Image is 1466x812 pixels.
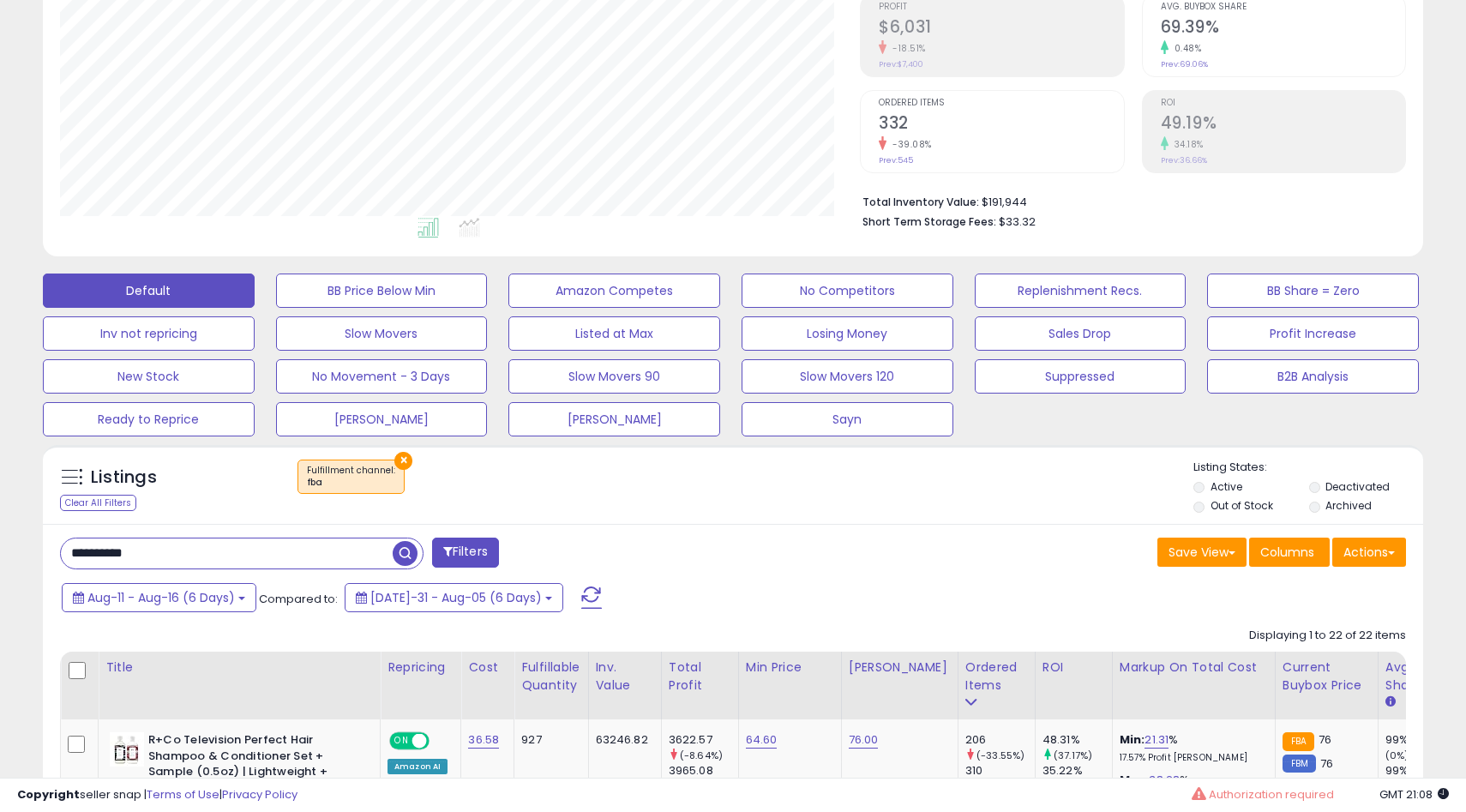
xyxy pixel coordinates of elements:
[43,316,255,351] button: Inv not repricing
[91,466,157,490] h5: Listings
[1207,316,1419,351] button: Profit Increase
[1161,17,1405,40] h2: 69.39%
[276,316,488,351] button: Slow Movers
[1120,731,1145,748] b: Min:
[1120,752,1262,764] p: 17.57% Profit [PERSON_NAME]
[742,359,953,394] button: Slow Movers 120
[307,464,395,490] span: Fulfillment channel :
[1042,732,1112,748] div: 48.31%
[1209,786,1334,803] span: Authorization required
[1385,695,1396,710] small: Avg BB Share.
[1385,732,1455,748] div: 99%
[1161,99,1405,108] span: ROI
[43,402,255,436] button: Ready to Reprice
[1161,59,1208,69] small: Prev: 69.06%
[43,359,255,394] button: New Stock
[307,477,395,489] div: fba
[1379,786,1449,803] span: 2025-08-17 21:08 GMT
[746,659,834,677] div: Min Price
[508,359,720,394] button: Slow Movers 90
[1120,732,1262,764] div: %
[746,731,778,749] a: 64.60
[391,734,412,749] span: ON
[1054,749,1092,762] small: (37.17%)
[886,138,932,151] small: -39.08%
[975,359,1187,394] button: Suppressed
[468,659,507,677] div: Cost
[105,659,373,677] div: Title
[388,759,448,774] div: Amazon AI
[1169,138,1204,151] small: 34.18%
[394,452,412,470] button: ×
[1260,544,1314,561] span: Columns
[879,59,923,69] small: Prev: $7,400
[965,732,1035,748] div: 206
[862,190,1393,211] li: $191,944
[1249,538,1330,567] button: Columns
[468,731,499,749] a: 36.58
[1157,538,1247,567] button: Save View
[1207,359,1419,394] button: B2B Analysis
[1211,479,1242,494] label: Active
[975,274,1187,308] button: Replenishment Recs.
[508,316,720,351] button: Listed at Max
[886,42,926,55] small: -18.51%
[879,155,913,165] small: Prev: 545
[62,583,256,612] button: Aug-11 - Aug-16 (6 Days)
[43,274,255,308] button: Default
[17,786,80,803] strong: Copyright
[1211,498,1273,513] label: Out of Stock
[521,659,580,695] div: Fulfillable Quantity
[596,659,654,695] div: Inv. value
[742,274,953,308] button: No Competitors
[879,113,1123,136] h2: 332
[1319,731,1331,748] span: 76
[17,787,297,803] div: seller snap | |
[276,402,488,436] button: [PERSON_NAME]
[849,731,879,749] a: 76.00
[276,359,488,394] button: No Movement - 3 Days
[276,274,488,308] button: BB Price Below Min
[1325,479,1390,494] label: Deactivated
[432,538,499,568] button: Filters
[110,732,144,767] img: 41sjlc20rZL._SL40_.jpg
[862,195,979,209] b: Total Inventory Value:
[1112,652,1275,719] th: The percentage added to the cost of goods (COGS) that forms the calculator for Min & Max prices.
[999,214,1036,230] span: $33.32
[259,591,338,607] span: Compared to:
[521,732,574,748] div: 927
[370,589,542,606] span: [DATE]-31 - Aug-05 (6 Days)
[1207,274,1419,308] button: BB Share = Zero
[1169,42,1202,55] small: 0.48%
[879,99,1123,108] span: Ordered Items
[596,732,648,748] div: 63246.82
[742,402,953,436] button: Sayn
[1161,3,1405,12] span: Avg. Buybox Share
[1145,731,1169,749] a: 21.31
[879,17,1123,40] h2: $6,031
[1283,659,1371,695] div: Current Buybox Price
[669,732,738,748] div: 3622.57
[345,583,563,612] button: [DATE]-31 - Aug-05 (6 Days)
[1325,498,1372,513] label: Archived
[976,749,1024,762] small: (-33.55%)
[742,316,953,351] button: Losing Money
[1320,755,1333,772] span: 76
[1385,659,1448,695] div: Avg BB Share
[849,659,951,677] div: [PERSON_NAME]
[1385,749,1409,762] small: (0%)
[1193,460,1422,476] p: Listing States:
[1161,155,1207,165] small: Prev: 36.66%
[680,749,723,762] small: (-8.64%)
[60,495,136,511] div: Clear All Filters
[965,659,1028,695] div: Ordered Items
[222,786,297,803] a: Privacy Policy
[508,402,720,436] button: [PERSON_NAME]
[427,734,454,749] span: OFF
[1283,732,1314,751] small: FBA
[388,659,454,677] div: Repricing
[1249,628,1406,644] div: Displaying 1 to 22 of 22 items
[669,659,731,695] div: Total Profit
[862,214,996,229] b: Short Term Storage Fees:
[1161,113,1405,136] h2: 49.19%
